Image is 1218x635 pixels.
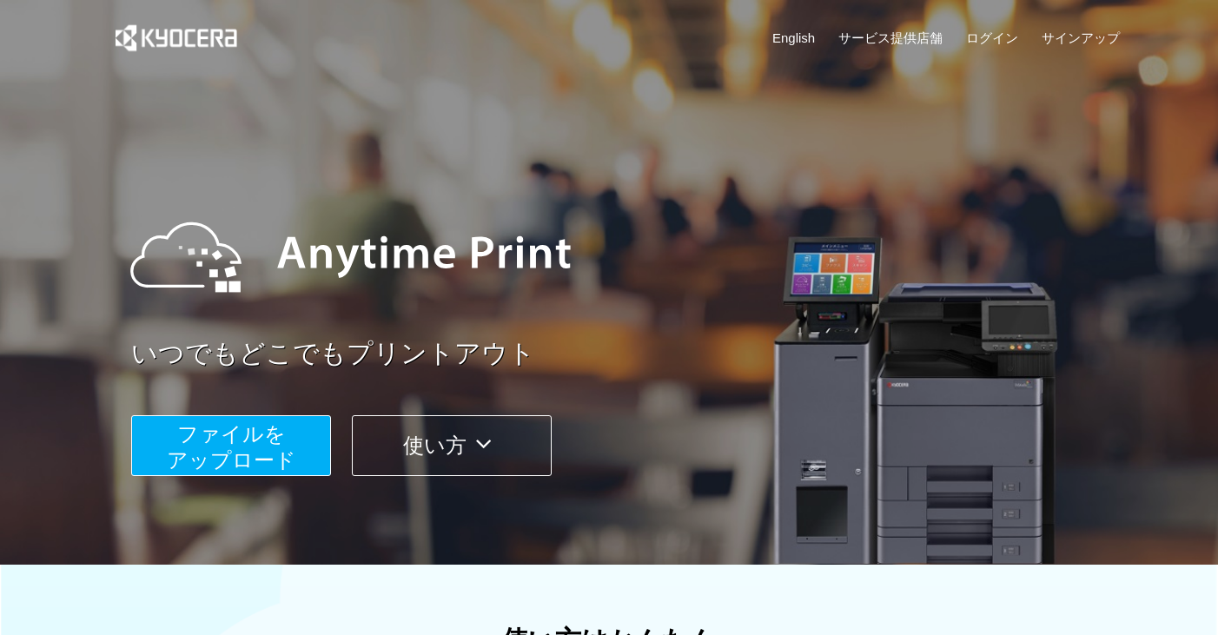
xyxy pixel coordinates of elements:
[966,29,1018,47] a: ログイン
[167,422,296,472] span: ファイルを ​​アップロード
[131,335,1130,373] a: いつでもどこでもプリントアウト
[352,415,552,476] button: 使い方
[772,29,815,47] a: English
[131,415,331,476] button: ファイルを​​アップロード
[1042,29,1120,47] a: サインアップ
[838,29,943,47] a: サービス提供店舗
